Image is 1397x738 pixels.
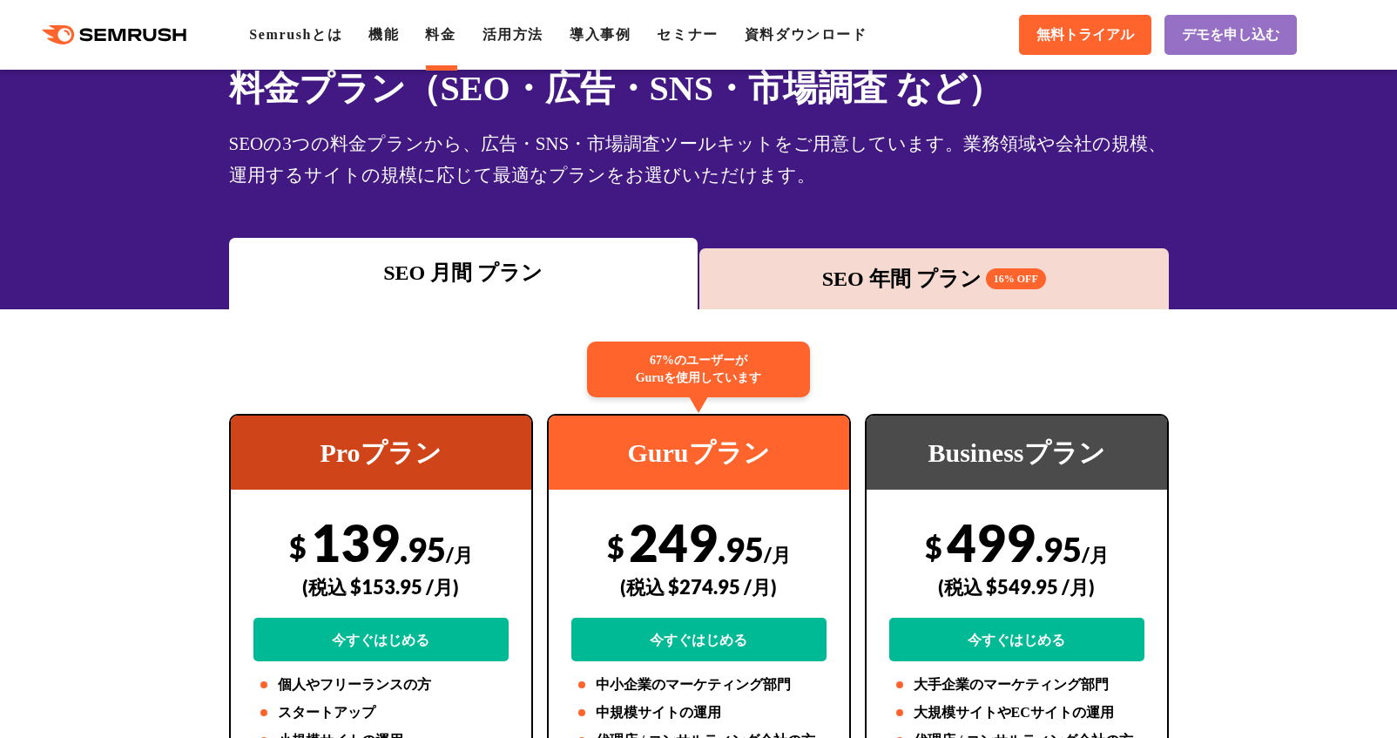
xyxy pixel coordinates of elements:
[571,674,827,695] li: 中小企業のマーケティング部門
[570,27,631,42] a: 導入事例
[745,27,867,42] a: 資料ダウンロード
[1019,15,1151,55] a: 無料トライアル
[229,128,1169,191] div: SEOの3つの料金プランから、広告・SNS・市場調査ツールキットをご用意しています。業務領域や会社の規模、運用するサイトの規模に応じて最適なプランをお選びいただけます。
[1182,26,1279,44] span: デモを申し込む
[231,416,531,490] div: Proプラン
[1164,15,1297,55] a: デモを申し込む
[368,27,399,42] a: 機能
[289,529,307,565] span: $
[446,543,473,566] span: /月
[889,674,1144,695] li: 大手企業のマーケティング部門
[1082,543,1109,566] span: /月
[253,556,509,618] div: (税込 $153.95 /月)
[1036,26,1134,44] span: 無料トライアル
[238,257,690,288] div: SEO 月間 プラン
[925,529,942,565] span: $
[253,618,509,661] a: 今すぐはじめる
[253,702,509,723] li: スタートアップ
[889,702,1144,723] li: 大規模サイトやECサイトの運用
[889,556,1144,618] div: (税込 $549.95 /月)
[1036,529,1082,569] span: .95
[889,618,1144,661] a: 今すぐはじめる
[986,268,1046,289] span: 16% OFF
[571,511,827,661] div: 249
[889,511,1144,661] div: 499
[607,529,624,565] span: $
[571,618,827,661] a: 今すぐはじめる
[253,511,509,661] div: 139
[425,27,456,42] a: 料金
[253,674,509,695] li: 個人やフリーランスの方
[657,27,718,42] a: セミナー
[587,342,810,397] div: 67%のユーザーが Guruを使用しています
[867,416,1167,490] div: Businessプラン
[718,529,764,569] span: .95
[764,543,791,566] span: /月
[249,27,342,42] a: Semrushとは
[483,27,543,42] a: 活用方法
[400,529,446,569] span: .95
[571,702,827,723] li: 中規模サイトの運用
[549,416,849,490] div: Guruプラン
[708,263,1160,295] div: SEO 年間 プラン
[571,556,827,618] div: (税込 $274.95 /月)
[229,63,1169,114] h1: 料金プラン（SEO・広告・SNS・市場調査 など）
